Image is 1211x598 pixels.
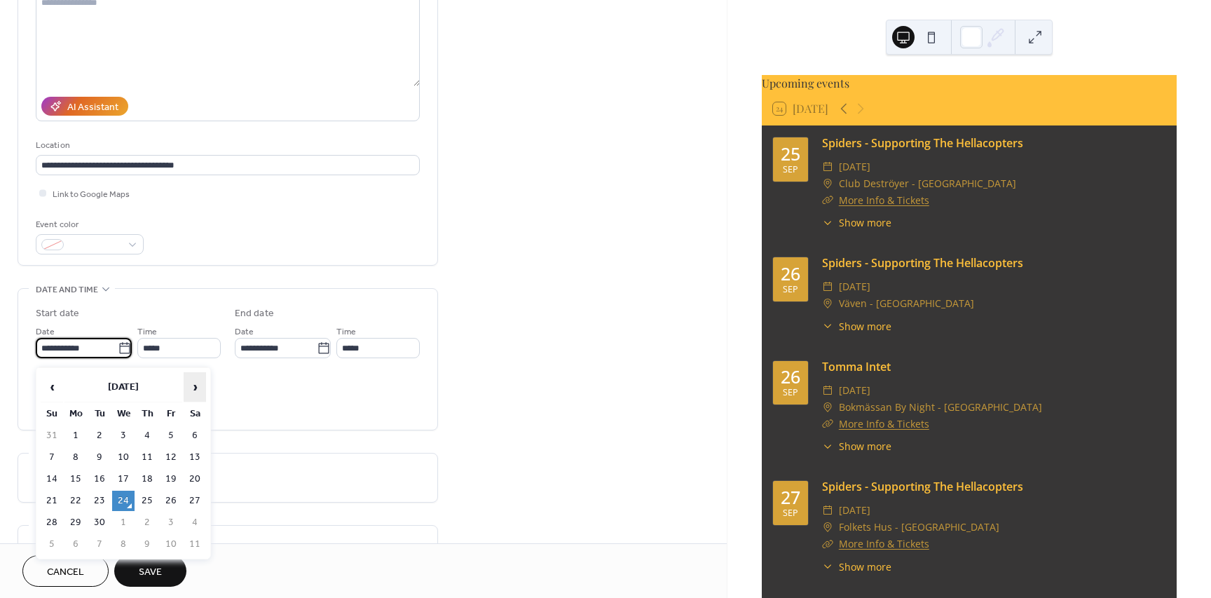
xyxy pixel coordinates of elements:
[112,534,135,555] td: 8
[839,519,999,536] span: Folkets Hus - [GEOGRAPHIC_DATA]
[822,319,833,334] div: ​
[88,534,111,555] td: 7
[64,534,87,555] td: 6
[64,491,87,511] td: 22
[822,158,833,175] div: ​
[822,359,891,374] a: Tomma Intet
[36,306,79,321] div: Start date
[88,404,111,424] th: Tu
[184,426,206,446] td: 6
[822,479,1023,494] a: Spiders - Supporting The Hellacopters
[336,325,356,339] span: Time
[136,512,158,533] td: 2
[184,512,206,533] td: 4
[64,447,87,468] td: 8
[822,192,833,209] div: ​
[839,537,929,550] a: More Info & Tickets
[235,306,274,321] div: End date
[64,404,87,424] th: Mo
[781,145,800,163] div: 25
[822,502,833,519] div: ​
[783,285,798,294] div: Sep
[781,489,800,506] div: 27
[822,439,891,454] button: ​Show more
[114,555,186,587] button: Save
[136,491,158,511] td: 25
[184,447,206,468] td: 13
[136,426,158,446] td: 4
[136,447,158,468] td: 11
[783,388,798,397] div: Sep
[184,404,206,424] th: Sa
[88,426,111,446] td: 2
[22,555,109,587] button: Cancel
[822,135,1023,151] a: Spiders - Supporting The Hellacopters
[762,75,1177,92] div: Upcoming events
[88,447,111,468] td: 9
[136,534,158,555] td: 9
[112,404,135,424] th: We
[160,491,182,511] td: 26
[822,295,833,312] div: ​
[112,469,135,489] td: 17
[41,491,63,511] td: 21
[822,519,833,536] div: ​
[160,469,182,489] td: 19
[112,512,135,533] td: 1
[839,158,870,175] span: [DATE]
[783,509,798,518] div: Sep
[47,565,84,580] span: Cancel
[136,404,158,424] th: Th
[184,491,206,511] td: 27
[839,439,891,454] span: Show more
[136,469,158,489] td: 18
[839,559,891,574] span: Show more
[36,217,141,232] div: Event color
[64,512,87,533] td: 29
[41,512,63,533] td: 28
[781,368,800,386] div: 26
[839,502,870,519] span: [DATE]
[839,399,1042,416] span: Bokmässan By Night - [GEOGRAPHIC_DATA]
[41,426,63,446] td: 31
[41,404,63,424] th: Su
[184,534,206,555] td: 11
[112,426,135,446] td: 3
[839,215,891,230] span: Show more
[822,215,833,230] div: ​
[160,404,182,424] th: Fr
[88,491,111,511] td: 23
[822,254,1165,271] div: Spiders - Supporting The Hellacopters
[839,193,929,207] a: More Info & Tickets
[112,447,135,468] td: 10
[822,319,891,334] button: ​Show more
[67,100,118,115] div: AI Assistant
[36,283,98,297] span: Date and time
[41,534,63,555] td: 5
[41,469,63,489] td: 14
[839,278,870,295] span: [DATE]
[822,416,833,433] div: ​
[64,372,182,402] th: [DATE]
[822,559,891,574] button: ​Show more
[235,325,254,339] span: Date
[41,97,128,116] button: AI Assistant
[64,426,87,446] td: 1
[839,382,870,399] span: [DATE]
[783,165,798,175] div: Sep
[53,187,130,202] span: Link to Google Maps
[160,447,182,468] td: 12
[781,265,800,283] div: 26
[36,138,417,153] div: Location
[41,373,62,401] span: ‹
[822,559,833,574] div: ​
[839,417,929,430] a: More Info & Tickets
[160,426,182,446] td: 5
[822,278,833,295] div: ​
[822,536,833,552] div: ​
[64,469,87,489] td: 15
[139,565,162,580] span: Save
[137,325,157,339] span: Time
[41,447,63,468] td: 7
